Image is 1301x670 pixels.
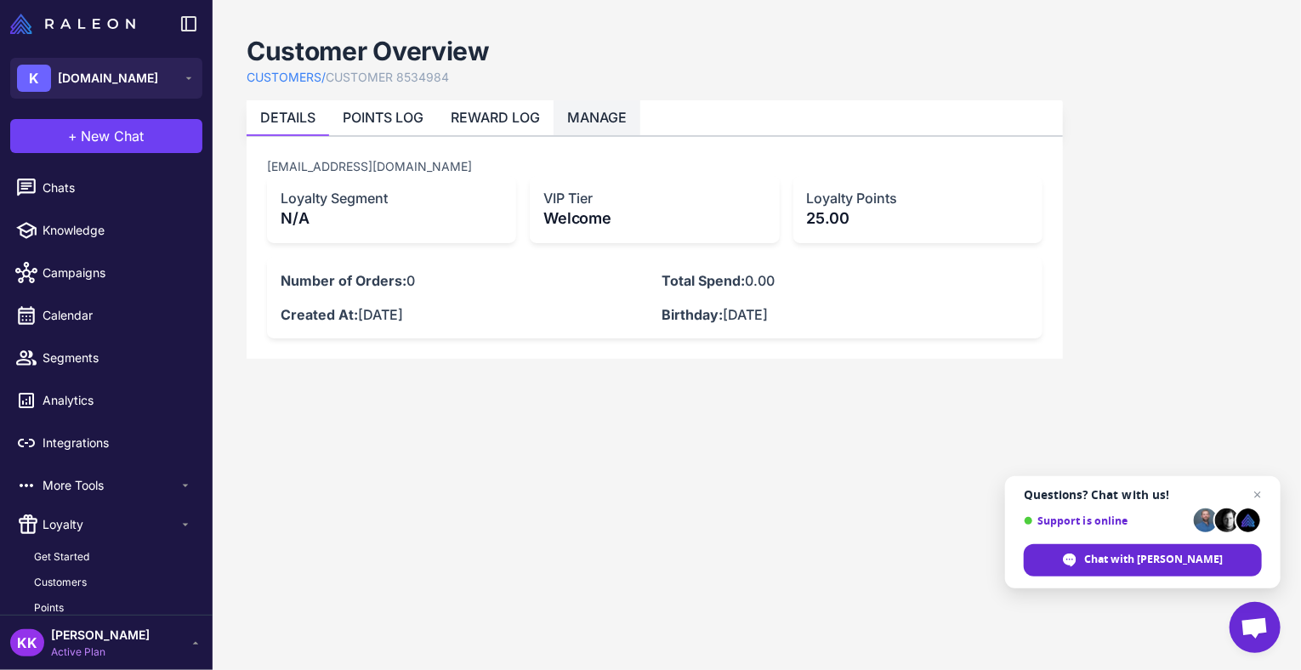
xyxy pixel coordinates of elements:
span: Chats [43,179,192,197]
span: Calendar [43,306,192,325]
strong: Birthday: [662,306,723,323]
a: POINTS LOG [343,109,423,126]
span: New Chat [82,126,145,146]
span: [DOMAIN_NAME] [58,69,158,88]
img: Raleon Logo [10,14,135,34]
a: DETAILS [260,109,315,126]
a: Segments [7,340,206,376]
span: More Tools [43,476,179,495]
button: K[DOMAIN_NAME] [10,58,202,99]
p: 25.00 [807,207,1029,230]
strong: Created At: [281,306,358,323]
a: Get Started [20,546,206,568]
a: Knowledge [7,213,206,248]
a: MANAGE [567,109,627,126]
span: Knowledge [43,221,192,240]
a: CUSTOMERS/ [247,68,326,87]
p: 0 [281,270,648,291]
span: Analytics [43,391,192,410]
a: Chats [7,170,206,206]
span: + [69,126,78,146]
p: 0.00 [662,270,1029,291]
a: Points [20,597,206,619]
strong: Total Spend: [662,272,745,289]
div: KK [10,629,44,656]
span: Points [34,600,64,616]
span: Active Plan [51,644,150,660]
span: Chat with [PERSON_NAME] [1084,552,1223,567]
span: Loyalty [43,515,179,534]
a: Open chat [1230,602,1281,653]
p: [EMAIL_ADDRESS][DOMAIN_NAME] [267,157,1043,176]
span: / [321,70,326,84]
div: K [17,65,51,92]
a: Integrations [7,425,206,461]
button: +New Chat [10,119,202,153]
span: Customers [34,575,87,590]
a: Calendar [7,298,206,333]
span: Chat with [PERSON_NAME] [1024,544,1262,576]
a: Analytics [7,383,206,418]
span: [PERSON_NAME] [51,626,150,644]
span: Integrations [43,434,192,452]
p: N/A [281,207,503,230]
p: Welcome [543,207,765,230]
h1: Customer Overview [247,34,490,68]
a: Customers [20,571,206,593]
h3: VIP Tier [543,190,765,207]
span: Questions? Chat with us! [1024,488,1262,502]
a: Campaigns [7,255,206,291]
span: Segments [43,349,192,367]
strong: Number of Orders: [281,272,406,289]
h3: Loyalty Points [807,190,1029,207]
p: [DATE] [662,304,1029,325]
span: Get Started [34,549,89,565]
a: CUSTOMER 8534984 [326,68,449,87]
a: REWARD LOG [451,109,540,126]
p: [DATE] [281,304,648,325]
h3: Loyalty Segment [281,190,503,207]
span: Campaigns [43,264,192,282]
span: Support is online [1024,514,1188,527]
